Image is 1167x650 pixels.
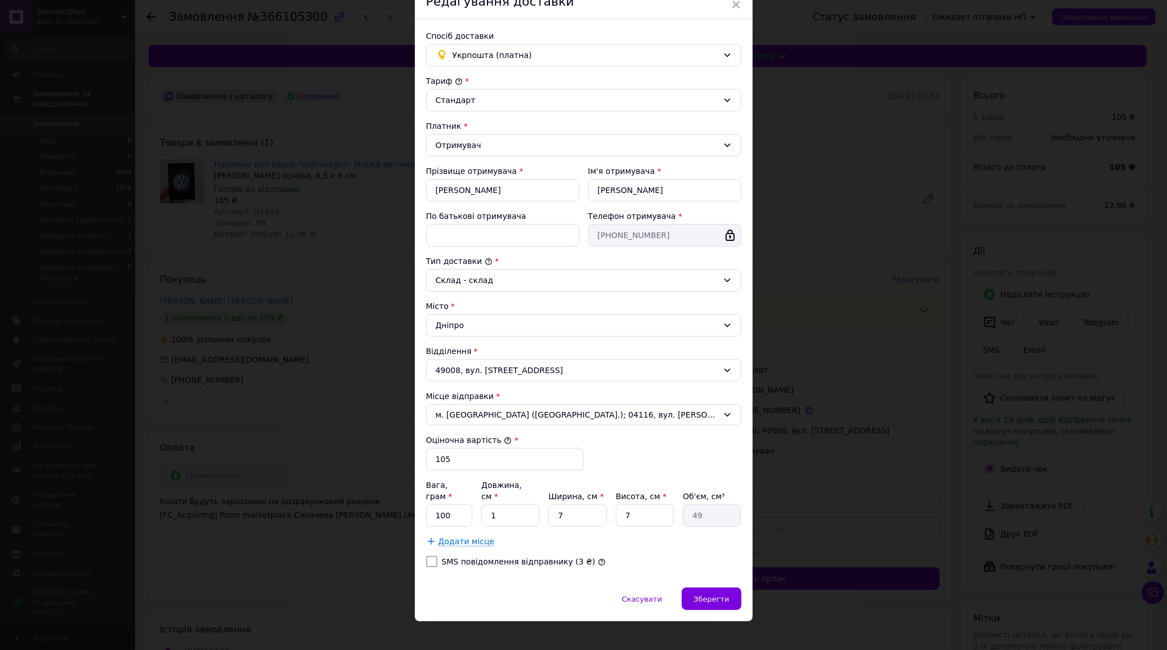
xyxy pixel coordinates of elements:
[426,120,741,132] div: Платник
[436,409,718,420] span: м. [GEOGRAPHIC_DATA] ([GEOGRAPHIC_DATA].); 04116, вул. [PERSON_NAME][STREET_ADDRESS]
[426,301,741,312] div: Місто
[588,212,676,221] label: Телефон отримувача
[426,75,741,87] div: Тариф
[588,224,741,246] input: +380
[436,94,718,106] div: Стандарт
[548,492,603,501] label: Ширина, см
[481,481,522,501] label: Довжина, см
[426,30,741,42] div: Спосіб доставки
[436,139,718,151] div: Отримувач
[426,359,741,382] div: 49008, вул. [STREET_ADDRESS]
[426,212,526,221] label: По батькові отримувача
[616,492,667,501] label: Висота, см
[426,391,741,402] div: Місце відправки
[683,491,741,502] div: Об'єм, см³
[622,595,662,603] span: Скасувати
[426,436,512,445] label: Оціночна вартість
[426,167,517,176] label: Прізвище отримувача
[426,314,741,337] div: Дніпро
[426,481,453,501] label: Вага, грам
[694,595,729,603] span: Зберегти
[426,346,741,357] div: Відділення
[426,255,741,267] div: Тип доставки
[439,537,495,546] span: Додати місце
[442,557,596,566] label: SMS повідомлення відправнику (3 ₴)
[453,49,718,61] span: Укрпошта (платна)
[436,274,718,286] div: Склад - склад
[588,167,655,176] label: Ім'я отримувача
